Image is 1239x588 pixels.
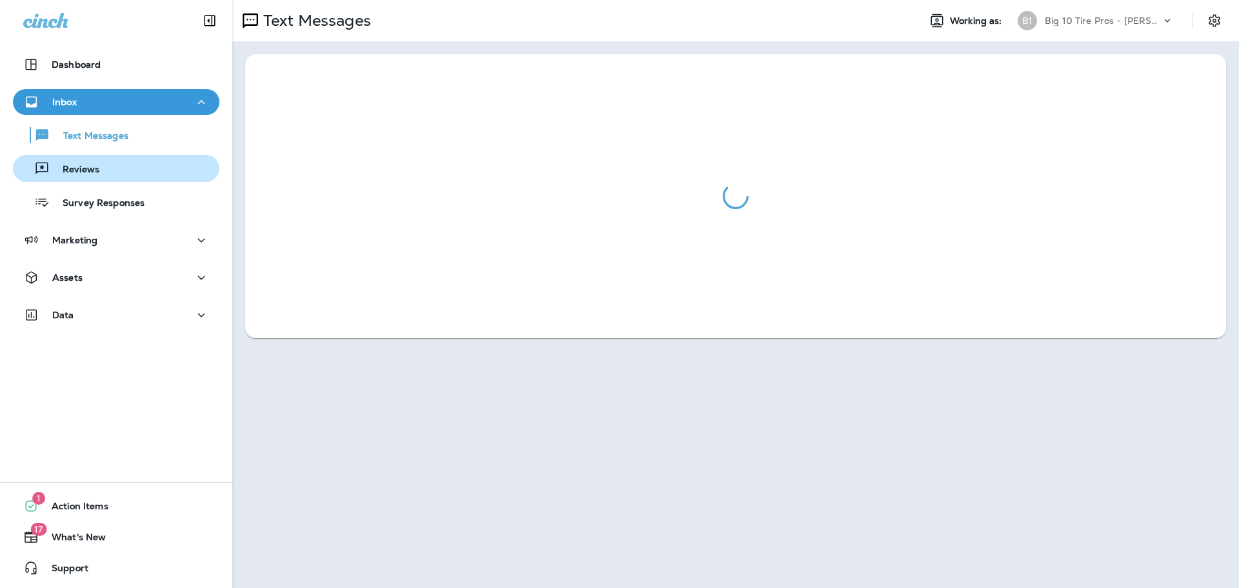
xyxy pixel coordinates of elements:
[52,59,101,70] p: Dashboard
[13,524,219,550] button: 17What's New
[50,164,99,176] p: Reviews
[13,52,219,77] button: Dashboard
[52,272,83,283] p: Assets
[192,8,228,34] button: Collapse Sidebar
[13,555,219,581] button: Support
[50,198,145,210] p: Survey Responses
[32,492,45,505] span: 1
[1018,11,1037,30] div: B1
[52,310,74,320] p: Data
[30,523,46,536] span: 17
[52,235,97,245] p: Marketing
[13,155,219,182] button: Reviews
[13,121,219,148] button: Text Messages
[50,130,128,143] p: Text Messages
[13,188,219,216] button: Survey Responses
[258,11,371,30] p: Text Messages
[13,302,219,328] button: Data
[39,501,108,516] span: Action Items
[39,532,106,547] span: What's New
[13,493,219,519] button: 1Action Items
[950,15,1005,26] span: Working as:
[39,563,88,578] span: Support
[13,265,219,290] button: Assets
[1203,9,1226,32] button: Settings
[1045,15,1161,26] p: Big 10 Tire Pros - [PERSON_NAME]
[52,97,77,107] p: Inbox
[13,227,219,253] button: Marketing
[13,89,219,115] button: Inbox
